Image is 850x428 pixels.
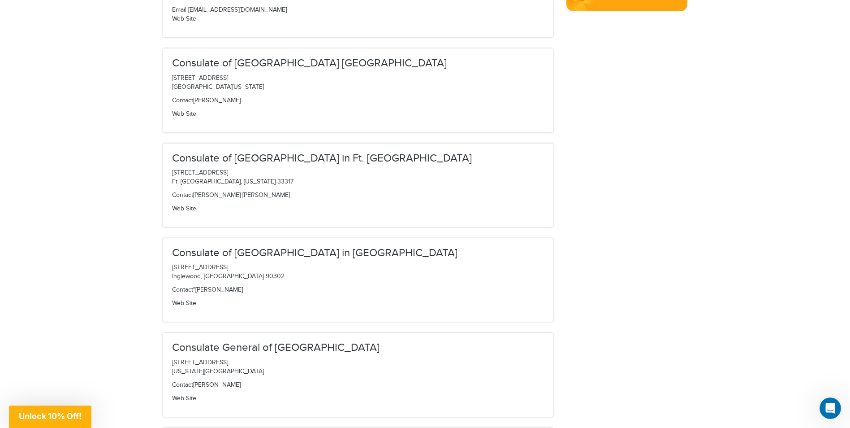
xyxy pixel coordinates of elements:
[172,381,193,389] span: Contact
[9,406,91,428] div: Unlock 10% Off!
[172,169,544,187] p: [STREET_ADDRESS] Ft. [GEOGRAPHIC_DATA], [US_STATE] 33317
[172,110,196,118] a: Web Site
[172,247,544,259] h3: Consulate of [GEOGRAPHIC_DATA] in [GEOGRAPHIC_DATA]
[172,300,196,307] a: Web Site
[172,191,544,200] p: [PERSON_NAME] [PERSON_NAME]
[172,153,544,164] h3: Consulate of [GEOGRAPHIC_DATA] in Ft. [GEOGRAPHIC_DATA]
[172,97,193,104] span: Contact
[172,96,544,105] p: [PERSON_NAME]
[172,15,196,22] a: Web Site
[19,411,82,421] span: Unlock 10% Off!
[172,192,193,199] span: Contact
[172,74,544,92] p: [STREET_ADDRESS] [GEOGRAPHIC_DATA][US_STATE]
[172,263,544,281] p: [STREET_ADDRESS] Inglewood, [GEOGRAPHIC_DATA] 90302
[172,381,544,390] p: [PERSON_NAME]
[172,57,544,69] h3: Consulate of [GEOGRAPHIC_DATA] [GEOGRAPHIC_DATA]
[172,342,544,354] h3: Consulate General of [GEOGRAPHIC_DATA]
[172,286,193,293] span: Contact
[188,6,287,13] a: [EMAIL_ADDRESS][DOMAIN_NAME]
[172,286,544,295] p: "[PERSON_NAME]
[172,395,196,402] a: Web Site
[820,397,841,419] iframe: Intercom live chat
[172,358,544,376] p: [STREET_ADDRESS] [US_STATE][GEOGRAPHIC_DATA]
[172,205,196,212] a: Web Site
[172,6,186,13] span: Email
